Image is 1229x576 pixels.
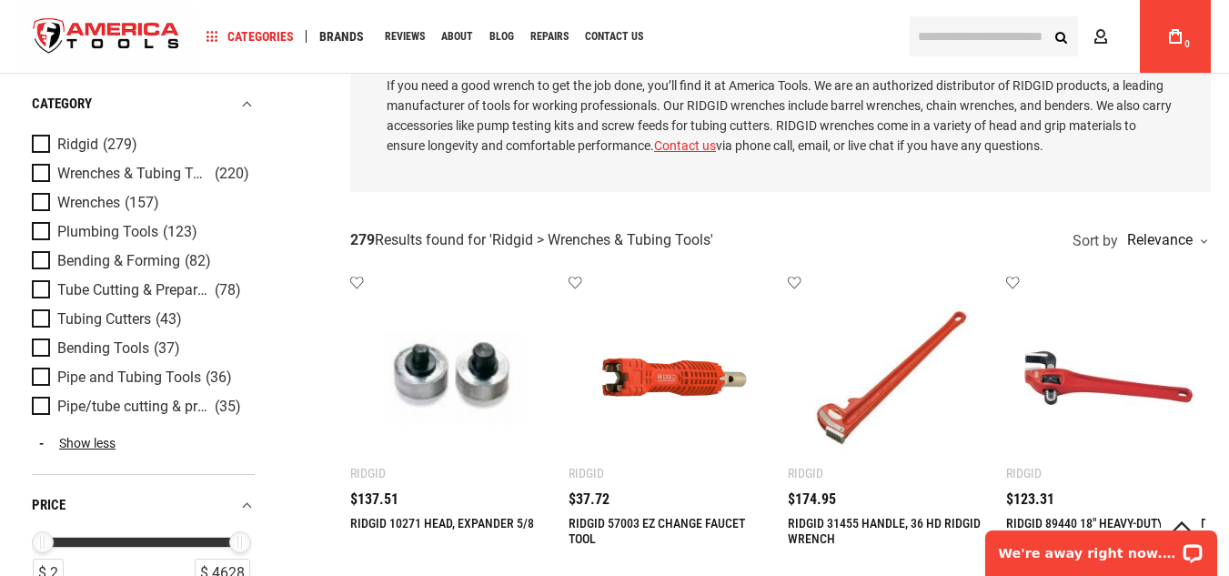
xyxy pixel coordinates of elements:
span: Ridgid [57,136,98,153]
span: Plumbing Tools [57,224,158,240]
span: $137.51 [350,492,398,507]
a: Repairs [522,25,577,49]
a: About [433,25,481,49]
span: (37) [154,341,180,357]
a: Bending Tools (37) [32,339,250,359]
a: Show less [32,435,255,451]
div: price [32,493,255,518]
div: Ridgid [569,466,604,480]
span: (35) [215,399,241,415]
span: Sort by [1073,234,1118,248]
a: RIDGID 57003 EZ CHANGE FAUCET TOOL [569,516,745,546]
span: Bending & Forming [57,253,180,269]
span: $37.72 [569,492,609,507]
p: If you need a good wrench to get the job done, you’ll find it at America Tools. We are an authori... [387,76,1174,156]
img: RIDGID 57003 EZ CHANGE FAUCET TOOL [587,294,755,462]
a: RIDGID 89440 18" HEAVY-DUTY OFFSET PIPE WRENCH [1006,516,1205,546]
a: Tubing Cutters (43) [32,309,250,329]
span: Contact Us [585,31,643,42]
span: Ridgid > Wrenches & Tubing Tools [492,231,710,248]
div: Relevance [1123,233,1206,248]
a: Blog [481,25,522,49]
span: Wrenches [57,195,120,211]
a: RIDGID 10271 HEAD, EXPANDER 5/8 [350,516,534,531]
img: RIDGID 31455 HANDLE, 36 HD RIDGID WRENCH [806,294,974,462]
a: Pipe/tube cutting & preparation (35) [32,397,250,417]
a: Wrenches & Tubing Tools (220) [32,164,250,184]
a: Pipe and Tubing Tools (36) [32,368,250,388]
span: Brands [319,30,364,43]
a: Contact us [654,138,716,153]
span: (82) [185,254,211,269]
span: Pipe/tube cutting & preparation [57,399,210,415]
img: RIDGID 89440 18 [1024,294,1193,462]
span: Wrenches & Tubing Tools [57,166,210,182]
a: Wrenches (157) [32,193,250,213]
img: RIDGID 10271 HEAD, EXPANDER 5/8 [368,294,537,462]
span: (43) [156,312,182,328]
a: Brands [311,25,372,49]
a: Tube Cutting & Preparation (78) [32,280,250,300]
a: Reviews [377,25,433,49]
span: (279) [103,137,137,153]
a: Bending & Forming (82) [32,251,250,271]
div: Ridgid [1006,466,1042,480]
a: RIDGID 31455 HANDLE, 36 HD RIDGID WRENCH [788,516,981,546]
span: Bending Tools [57,340,149,357]
span: Tube Cutting & Preparation [57,282,210,298]
a: Contact Us [577,25,651,49]
span: 0 [1184,39,1190,49]
a: Ridgid (279) [32,135,250,155]
a: Categories [198,25,302,49]
span: $123.31 [1006,492,1054,507]
span: Repairs [530,31,569,42]
span: $174.95 [788,492,836,507]
span: Reviews [385,31,425,42]
span: About [441,31,473,42]
span: Categories [207,30,294,43]
iframe: LiveChat chat widget [973,519,1229,576]
div: Results found for ' ' [350,231,713,250]
div: Ridgid [350,466,386,480]
img: America Tools [18,3,195,71]
span: Blog [489,31,514,42]
span: Pipe and Tubing Tools [57,369,201,386]
span: (123) [163,225,197,240]
div: category [32,92,255,116]
a: store logo [18,3,195,71]
span: Tubing Cutters [57,311,151,328]
a: Plumbing Tools (123) [32,222,250,242]
button: Search [1043,19,1078,54]
div: Ridgid [788,466,823,480]
span: (157) [125,196,159,211]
